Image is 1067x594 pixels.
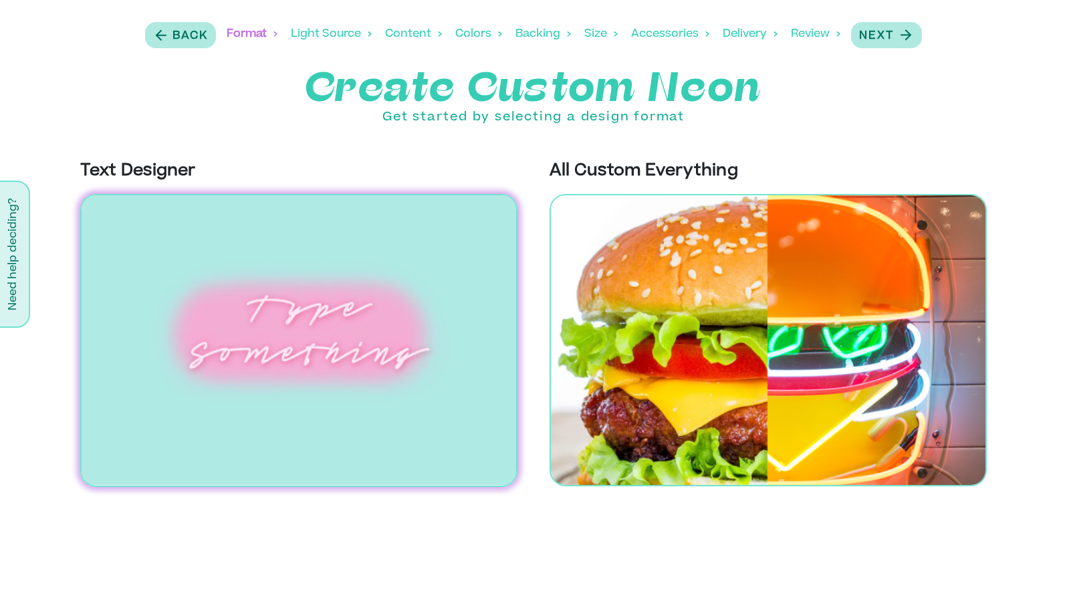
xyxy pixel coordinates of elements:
[172,28,208,44] p: Back
[851,22,922,48] button: Next
[80,159,517,183] p: Text Designer
[80,194,517,487] img: Text Designer
[455,13,502,55] div: Colors
[723,13,778,55] div: Delivery
[227,13,277,55] div: Format
[550,159,987,183] p: All Custom Everything
[145,22,216,48] button: Back
[859,28,894,44] p: Next
[631,13,709,55] div: Accessories
[550,194,987,486] img: All Custom Everything
[791,13,840,55] div: Review
[291,13,372,55] div: Light Source
[584,13,618,55] div: Size
[515,13,571,55] div: Backing
[385,13,442,55] div: Content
